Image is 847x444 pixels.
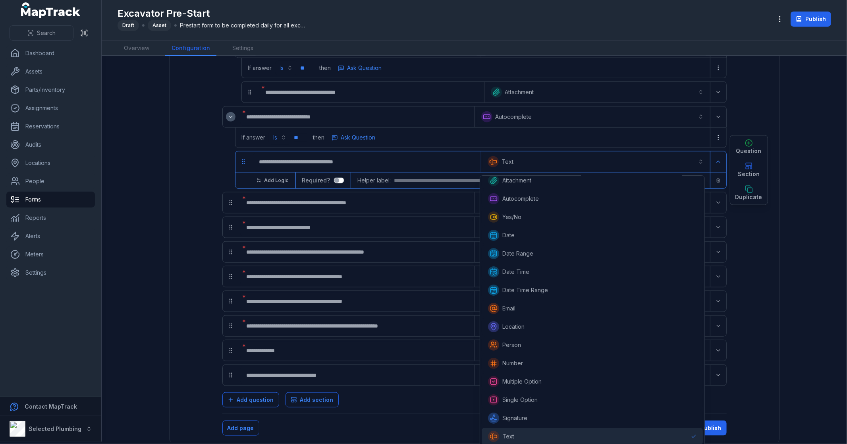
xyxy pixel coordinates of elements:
[502,268,529,276] span: Date Time
[502,323,525,331] span: Location
[502,195,539,203] span: Autocomplete
[502,250,533,258] span: Date Range
[502,213,521,221] span: Yes/No
[502,359,523,367] span: Number
[502,231,515,239] span: Date
[502,304,515,312] span: Email
[502,341,521,349] span: Person
[502,396,538,404] span: Single Option
[502,378,542,386] span: Multiple Option
[502,414,527,422] span: Signature
[502,286,548,294] span: Date Time Range
[502,432,514,440] span: Text
[483,153,708,171] button: Text
[502,176,531,184] span: Attachment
